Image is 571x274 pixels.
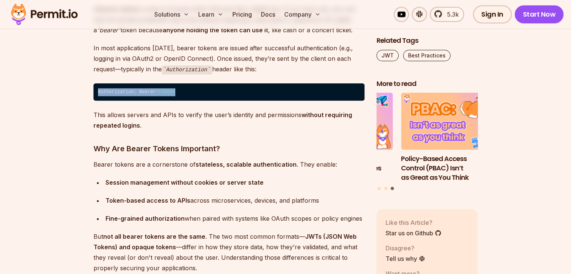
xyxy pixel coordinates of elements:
[156,89,175,95] span: < >
[386,229,441,238] a: Star us on Github
[93,111,352,129] strong: without requiring repeated logins
[151,7,192,22] button: Solutions
[105,215,185,222] strong: Fine-grained authorization
[93,143,365,155] h3: Why Are Bearer Tokens Important?
[292,93,393,150] img: How to Use JWTs for Authorization: Best Practices and Common Mistakes
[93,231,365,273] p: But . The two most common formats— —differ in how they store data, how they're validated, and wha...
[229,7,255,22] a: Pricing
[377,93,478,191] div: Posts
[377,50,399,61] a: JWT
[384,187,387,190] button: Go to slide 2
[386,244,425,253] p: Disagree?
[93,233,357,251] strong: JWTs (JSON Web Tokens) and opaque tokens
[401,154,502,182] h3: Policy-Based Access Control (PBAC) Isn’t as Great as You Think
[377,79,478,89] h2: More to read
[292,93,393,182] li: 2 of 3
[93,159,365,170] p: Bearer tokens are a cornerstone of . They enable:
[105,213,365,224] div: when paired with systems like OAuth scopes or policy engines
[93,83,365,101] code: Authorization: Bearer
[8,2,81,27] img: Permit logo
[378,187,381,190] button: Go to slide 1
[281,7,324,22] button: Company
[105,197,190,204] strong: Token-based access to APIs
[443,10,459,19] span: 5.3k
[105,195,365,206] div: across microservices, devices, and platforms
[93,43,365,75] p: In most applications [DATE], bearer tokens are issued after successful authentication (e.g., logg...
[159,89,173,95] span: token
[163,26,268,34] strong: anyone holding the token can use it
[105,179,264,186] strong: Session management without cookies or server state
[401,93,502,150] img: Policy-Based Access Control (PBAC) Isn’t as Great as You Think
[401,93,502,182] li: 3 of 3
[97,26,121,34] em: "bearer"
[386,254,425,263] a: Tell us why
[292,93,393,182] a: How to Use JWTs for Authorization: Best Practices and Common MistakesHow to Use JWTs for Authoriz...
[93,110,365,131] p: This allows servers and APIs to verify the user’s identity and permissions .
[391,187,394,190] button: Go to slide 3
[258,7,278,22] a: Docs
[292,154,393,182] h3: How to Use JWTs for Authorization: Best Practices and Common Mistakes
[403,50,450,61] a: Best Practices
[196,161,297,168] strong: stateless, scalable authentication
[103,233,205,240] strong: not all bearer tokens are the same
[515,5,564,23] a: Start Now
[473,5,512,23] a: Sign In
[377,36,478,45] h2: Related Tags
[386,218,441,227] p: Like this Article?
[162,65,212,74] code: Authorization
[195,7,226,22] button: Learn
[430,7,464,22] a: 5.3k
